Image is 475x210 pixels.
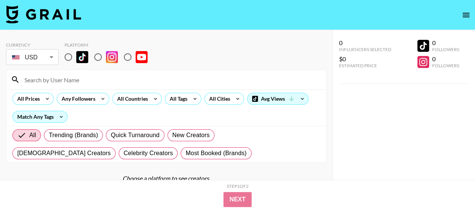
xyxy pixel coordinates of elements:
img: TikTok [76,51,88,63]
iframe: Drift Widget Chat Controller [437,172,466,201]
div: Influencers Selected [339,47,391,52]
span: Trending (Brands) [49,131,98,140]
div: 0 [432,39,459,47]
div: Followers [432,47,459,52]
div: Estimated Price [339,63,391,68]
div: Choose a platform to see creators. [6,175,327,182]
img: YouTube [136,51,148,63]
div: Currency [6,42,59,48]
div: Platform [65,42,154,48]
div: 0 [432,55,459,63]
div: USD [8,51,57,64]
span: Celebrity Creators [124,149,173,158]
span: Most Booked (Brands) [185,149,246,158]
div: Step 1 of 2 [227,183,249,189]
span: [DEMOGRAPHIC_DATA] Creators [17,149,111,158]
div: All Prices [13,93,41,104]
img: Grail Talent [6,5,81,23]
div: $0 [339,55,391,63]
div: 0 [339,39,391,47]
span: All [29,131,36,140]
button: Next [223,192,252,207]
input: Search by User Name [20,74,322,86]
div: All Tags [165,93,189,104]
button: open drawer [458,8,473,23]
div: Any Followers [57,93,97,104]
span: New Creators [172,131,210,140]
span: Quick Turnaround [111,131,160,140]
img: Instagram [106,51,118,63]
div: All Countries [113,93,149,104]
div: Avg Views [247,93,308,104]
div: Followers [432,63,459,68]
div: Match Any Tags [13,111,67,122]
div: All Cities [205,93,232,104]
